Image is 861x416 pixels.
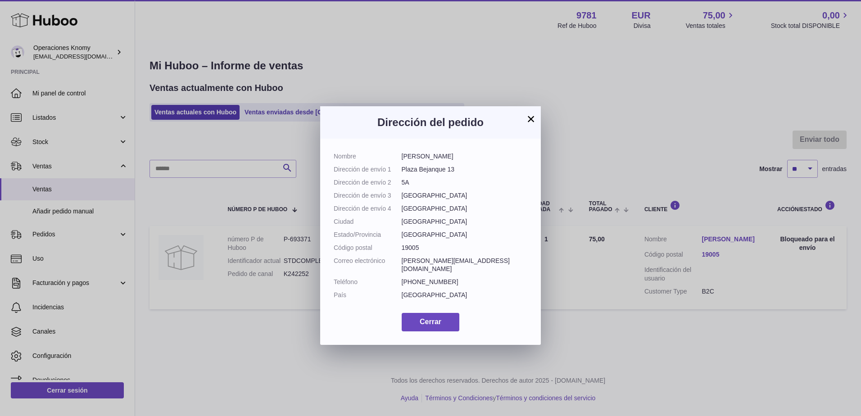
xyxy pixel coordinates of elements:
[402,217,528,226] dd: [GEOGRAPHIC_DATA]
[334,257,402,274] dt: Correo electrónico
[402,278,528,286] dd: [PHONE_NUMBER]
[402,313,459,331] button: Cerrar
[402,165,528,174] dd: Plaza Bejanque 13
[334,217,402,226] dt: Ciudad
[334,244,402,252] dt: Código postal
[402,152,528,161] dd: [PERSON_NAME]
[402,231,528,239] dd: [GEOGRAPHIC_DATA]
[526,113,536,124] button: ×
[402,244,528,252] dd: 19005
[334,191,402,200] dt: Dirección de envío 3
[334,231,402,239] dt: Estado/Provincia
[402,291,528,299] dd: [GEOGRAPHIC_DATA]
[334,152,402,161] dt: Nombre
[334,278,402,286] dt: Teléfono
[420,318,441,326] span: Cerrar
[402,191,528,200] dd: [GEOGRAPHIC_DATA]
[402,178,528,187] dd: 5A
[334,204,402,213] dt: Dirección de envío 4
[334,165,402,174] dt: Dirección de envío 1
[334,291,402,299] dt: País
[402,257,528,274] dd: [PERSON_NAME][EMAIL_ADDRESS][DOMAIN_NAME]
[334,178,402,187] dt: Dirección de envío 2
[402,204,528,213] dd: [GEOGRAPHIC_DATA]
[334,115,527,130] h3: Dirección del pedido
